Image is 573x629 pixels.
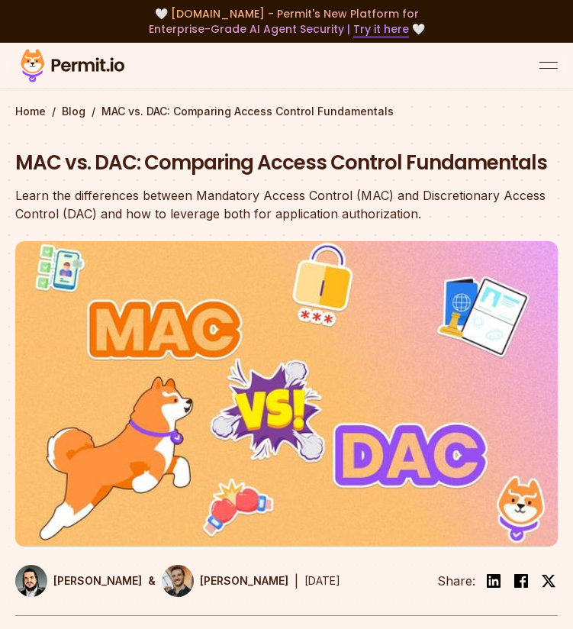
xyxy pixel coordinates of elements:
[149,6,419,37] span: [DOMAIN_NAME] - Permit's New Platform for Enterprise-Grade AI Agent Security |
[353,21,409,37] a: Try it here
[200,573,288,589] p: [PERSON_NAME]
[295,572,298,590] div: |
[15,46,130,85] img: Permit logo
[162,565,194,597] img: Daniel Bass
[15,565,47,597] img: Gabriel L. Manor
[15,150,558,177] h1: MAC vs. DAC: Comparing Access Control Fundamentals
[148,573,156,589] p: &
[484,572,503,590] img: linkedin
[15,6,558,37] div: 🤍 🤍
[539,56,558,75] button: open menu
[512,572,530,590] img: facebook
[15,565,142,597] a: [PERSON_NAME]
[62,104,85,119] a: Blog
[15,104,46,119] a: Home
[15,186,558,223] div: Learn the differences between Mandatory Access Control (MAC) and Discretionary Access Control (DA...
[15,241,558,547] img: MAC vs. DAC: Comparing Access Control Fundamentals
[53,573,142,589] p: [PERSON_NAME]
[304,574,340,587] time: [DATE]
[162,565,288,597] a: [PERSON_NAME]
[541,573,556,589] img: twitter
[15,104,558,119] div: / /
[437,572,475,590] li: Share:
